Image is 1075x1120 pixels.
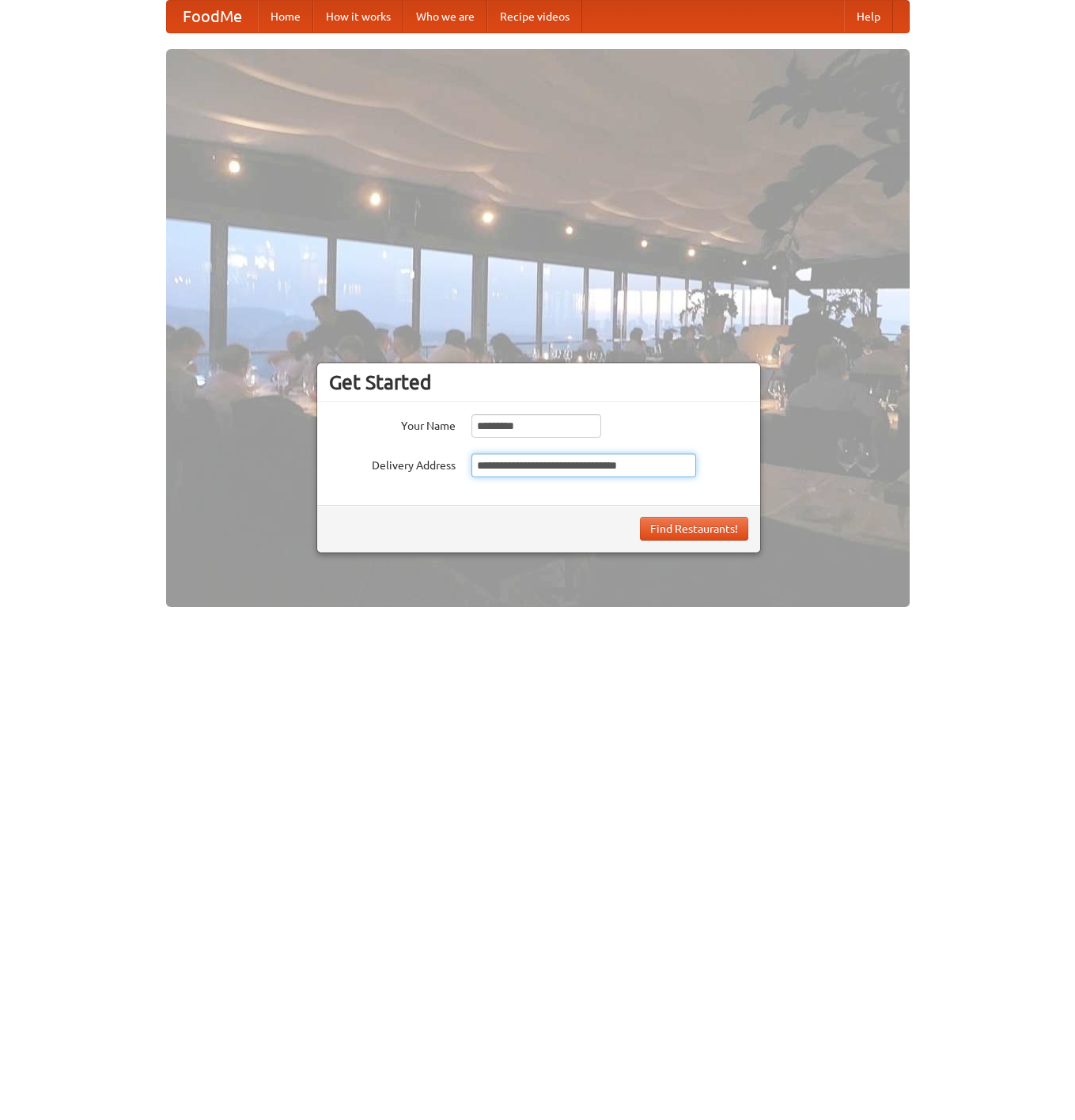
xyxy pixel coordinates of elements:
a: Who we are [403,1,487,32]
a: Home [258,1,313,32]
button: Find Restaurants! [640,517,748,541]
h3: Get Started [329,370,748,394]
a: How it works [313,1,403,32]
label: Delivery Address [329,454,456,473]
a: Recipe videos [487,1,582,32]
a: FoodMe [167,1,258,32]
a: Help [844,1,893,32]
label: Your Name [329,414,456,434]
